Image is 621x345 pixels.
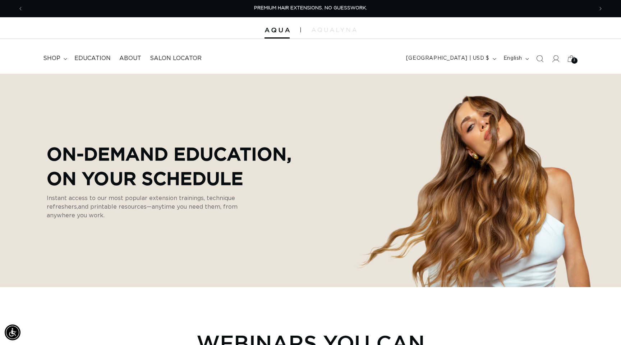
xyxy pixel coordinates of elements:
[115,50,146,67] a: About
[312,28,356,32] img: aqualyna.com
[146,50,206,67] a: Salon Locator
[264,28,290,33] img: Aqua Hair Extensions
[5,324,20,340] div: Accessibility Menu
[39,50,70,67] summary: shop
[406,55,489,62] span: [GEOGRAPHIC_DATA] | USD $
[254,6,367,10] span: PREMIUM HAIR EXTENSIONS. NO GUESSWORK.
[47,141,291,190] p: On-Demand Education, On Your Schedule
[573,58,576,64] span: 3
[13,2,28,15] button: Previous announcement
[74,55,111,62] span: Education
[402,52,499,65] button: [GEOGRAPHIC_DATA] | USD $
[150,55,202,62] span: Salon Locator
[47,194,255,220] p: Instant access to our most popular extension trainings, technique refreshers,and printable resour...
[119,55,141,62] span: About
[70,50,115,67] a: Education
[499,52,532,65] button: English
[532,51,548,67] summary: Search
[43,55,60,62] span: shop
[585,310,621,345] iframe: Chat Widget
[503,55,522,62] span: English
[593,2,608,15] button: Next announcement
